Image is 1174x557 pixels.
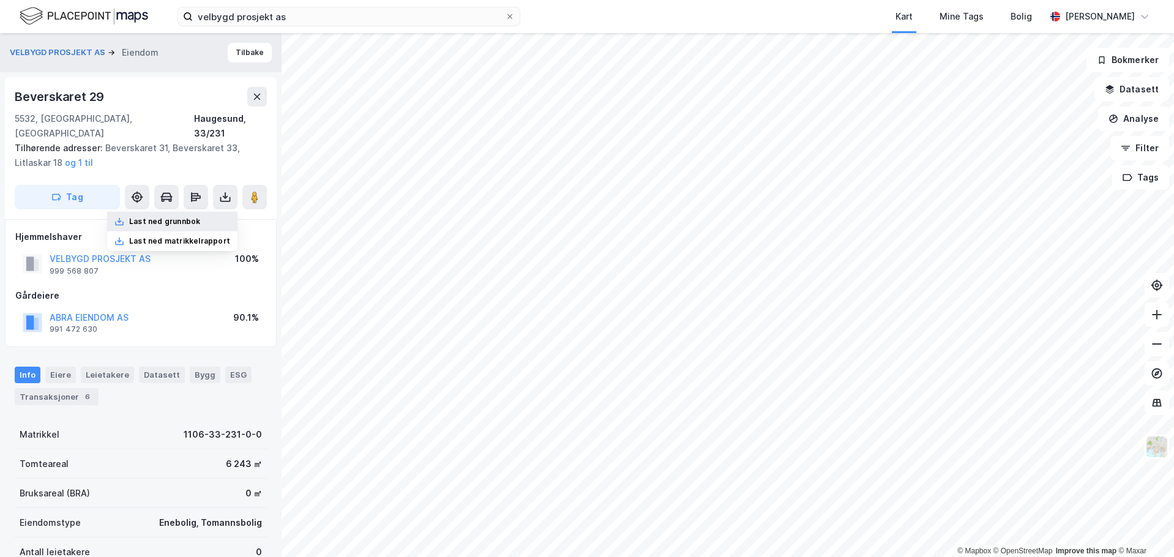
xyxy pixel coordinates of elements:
[20,486,90,501] div: Bruksareal (BRA)
[228,43,272,62] button: Tilbake
[50,324,97,334] div: 991 472 630
[15,367,40,383] div: Info
[245,486,262,501] div: 0 ㎡
[1065,9,1135,24] div: [PERSON_NAME]
[81,391,94,403] div: 6
[233,310,259,325] div: 90.1%
[139,367,185,383] div: Datasett
[895,9,913,24] div: Kart
[957,547,991,555] a: Mapbox
[45,367,76,383] div: Eiere
[1086,48,1169,72] button: Bokmerker
[1094,77,1169,102] button: Datasett
[193,7,505,26] input: Søk på adresse, matrikkel, gårdeiere, leietakere eller personer
[1113,498,1174,557] iframe: Chat Widget
[20,515,81,530] div: Eiendomstype
[15,141,257,170] div: Beverskaret 31, Beverskaret 33, Litlaskar 18
[20,457,69,471] div: Tomteareal
[15,143,105,153] span: Tilhørende adresser:
[1056,547,1116,555] a: Improve this map
[225,367,252,383] div: ESG
[15,230,266,244] div: Hjemmelshaver
[1098,107,1169,131] button: Analyse
[129,217,200,226] div: Last ned grunnbok
[1011,9,1032,24] div: Bolig
[1110,136,1169,160] button: Filter
[1113,498,1174,557] div: Kontrollprogram for chat
[129,236,230,246] div: Last ned matrikkelrapport
[122,45,159,60] div: Eiendom
[226,457,262,471] div: 6 243 ㎡
[235,252,259,266] div: 100%
[10,47,108,59] button: VELBYGD PROSJEKT AS
[993,547,1053,555] a: OpenStreetMap
[20,6,148,27] img: logo.f888ab2527a4732fd821a326f86c7f29.svg
[15,388,99,405] div: Transaksjoner
[194,111,267,141] div: Haugesund, 33/231
[1112,165,1169,190] button: Tags
[190,367,220,383] div: Bygg
[15,185,120,209] button: Tag
[50,266,99,276] div: 999 568 807
[184,427,262,442] div: 1106-33-231-0-0
[15,288,266,303] div: Gårdeiere
[20,427,59,442] div: Matrikkel
[15,111,194,141] div: 5532, [GEOGRAPHIC_DATA], [GEOGRAPHIC_DATA]
[159,515,262,530] div: Enebolig, Tomannsbolig
[1145,435,1168,458] img: Z
[81,367,134,383] div: Leietakere
[940,9,984,24] div: Mine Tags
[15,87,107,107] div: Beverskaret 29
